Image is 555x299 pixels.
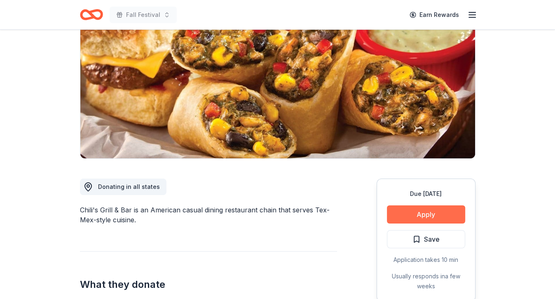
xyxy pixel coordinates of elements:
[110,7,177,23] button: Fall Festival
[387,205,465,224] button: Apply
[80,278,337,291] h2: What they donate
[387,189,465,199] div: Due [DATE]
[80,5,103,24] a: Home
[80,1,475,158] img: Image for Chili's
[98,183,160,190] span: Donating in all states
[387,255,465,265] div: Application takes 10 min
[126,10,160,20] span: Fall Festival
[405,7,464,22] a: Earn Rewards
[387,230,465,248] button: Save
[387,271,465,291] div: Usually responds in a few weeks
[80,205,337,225] div: Chili's Grill & Bar is an American casual dining restaurant chain that serves Tex-Mex-style cuisine.
[424,234,440,245] span: Save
